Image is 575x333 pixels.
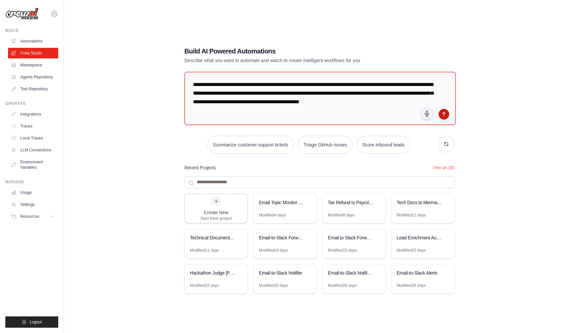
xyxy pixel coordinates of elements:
[8,133,58,143] a: Local Traces
[8,48,58,58] a: Crew Studio
[259,212,286,218] div: Modified 4 days
[8,60,58,70] a: Marketplace
[184,164,216,171] h3: Recent Projects
[8,36,58,46] a: Automations
[259,270,304,276] div: Email-to-Slack Notifier
[397,234,442,241] div: Lead Enrichment Automation
[30,319,42,325] span: Logout
[8,199,58,210] a: Settings
[397,283,426,288] div: Modified 28 days
[433,165,455,170] button: View all (30)
[328,234,373,241] div: Email to Slack Forwarder
[421,107,433,120] button: Click to speak your automation idea
[397,199,442,206] div: Tech Docs to Mermaid Diagram Generator
[184,57,408,64] p: Describe what you want to automate and watch AI create intelligent workflows for you
[356,136,410,154] button: Score inbound leads
[190,283,219,288] div: Modified 15 days
[259,234,304,241] div: Email-to-Slack Forwarder
[8,121,58,131] a: Traces
[5,101,58,106] div: Operate
[328,212,355,218] div: Modified 8 days
[328,199,373,206] div: Tax Refund to Payroll Wallet Converter
[190,234,236,241] div: Technical Documentation to Mermaid Diagram Generator
[328,248,357,253] div: Modified 15 days
[259,199,304,206] div: Email Topic Monitor & Slack Notifier
[397,212,426,218] div: Modified 11 days
[397,248,426,253] div: Modified 15 days
[542,301,575,333] iframe: Chat Widget
[298,136,352,154] button: Triage GitHub issues
[8,109,58,120] a: Integrations
[190,270,236,276] div: Hackathon Judge [PERSON_NAME]
[328,283,357,288] div: Modified 28 days
[200,209,232,216] div: Create New
[8,211,58,222] button: Resources
[259,248,288,253] div: Modified 14 days
[8,84,58,94] a: Tool Repository
[190,248,219,253] div: Modified 11 days
[8,145,58,155] a: LLM Connections
[397,270,442,276] div: Email-to-Slack Alerts
[184,46,408,56] h1: Build AI Powered Automations
[328,270,373,276] div: Email-to-Slack Notification System
[8,157,58,173] a: Environment Variables
[200,216,232,221] div: Start fresh project
[20,214,39,219] span: Resources
[5,8,39,20] img: Logo
[438,136,455,152] button: Get new suggestions
[259,283,288,288] div: Modified 28 days
[8,72,58,82] a: Agents Repository
[8,187,58,198] a: Usage
[207,136,294,154] button: Summarize customer support tickets
[5,179,58,185] div: Manage
[5,316,58,328] button: Logout
[5,28,58,33] div: Build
